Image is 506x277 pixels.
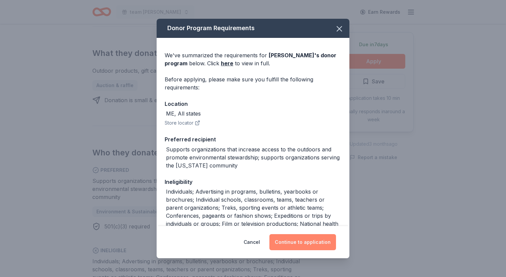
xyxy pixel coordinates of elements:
button: Continue to application [269,234,336,250]
div: Ineligibility [165,178,341,186]
div: Individuals; Advertising in programs, bulletins, yearbooks or brochures; Individual schools, clas... [166,188,341,252]
div: Location [165,99,341,108]
div: Donor Program Requirements [157,19,349,38]
button: Cancel [244,234,260,250]
div: ME, All states [166,110,201,118]
a: here [221,59,233,67]
div: Supports organizations that increase access to the outdoors and promote environmental stewardship... [166,145,341,169]
div: We've summarized the requirements for below. Click to view in full. [165,51,341,67]
div: Preferred recipient [165,135,341,144]
div: Before applying, please make sure you fulfill the following requirements: [165,75,341,91]
button: Store locator [165,119,200,127]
